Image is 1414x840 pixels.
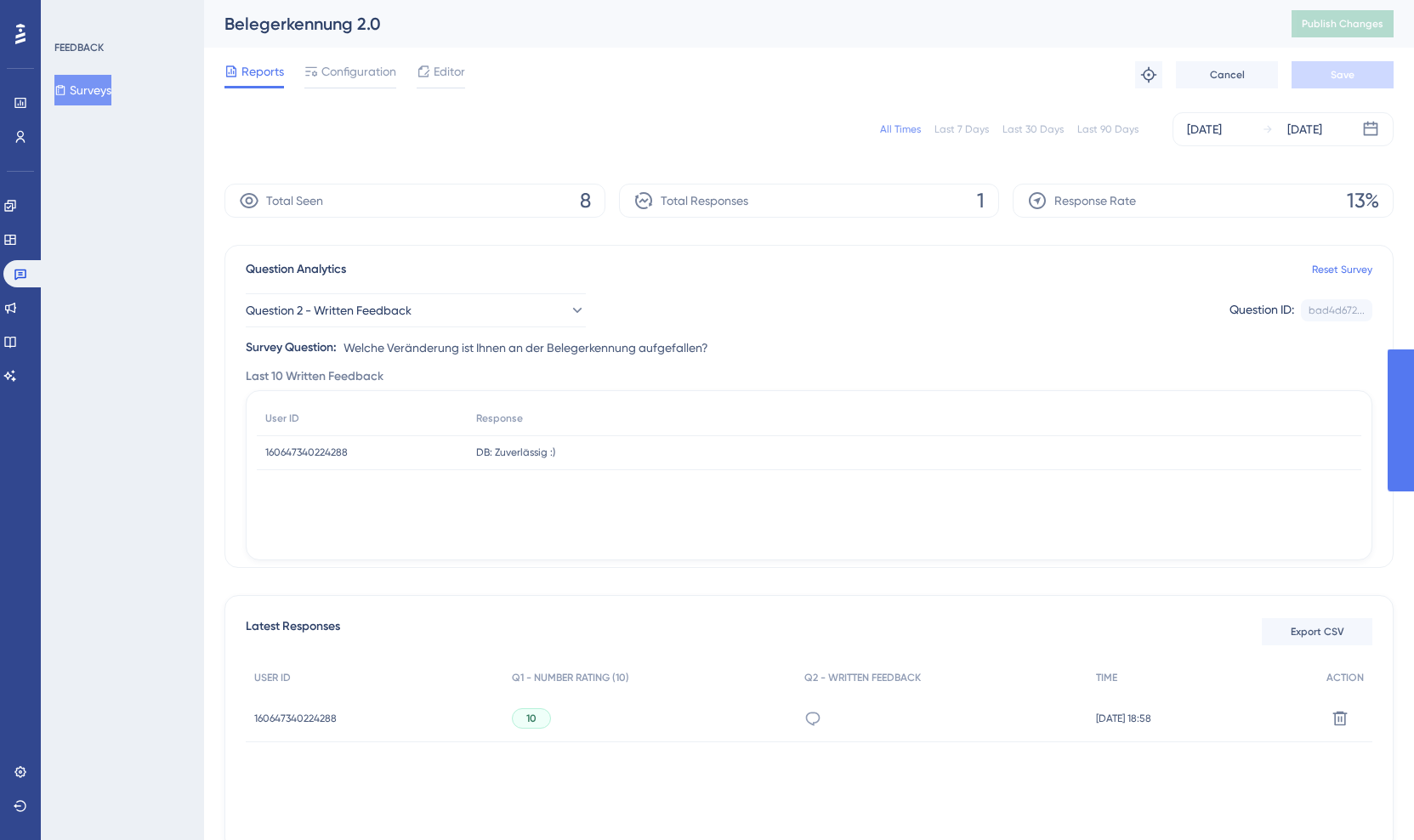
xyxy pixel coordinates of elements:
[1002,122,1064,136] div: Last 30 Days
[1331,68,1354,82] span: Save
[476,411,523,425] span: Response
[880,122,921,136] div: All Times
[1287,119,1322,139] div: [DATE]
[1187,119,1222,139] div: [DATE]
[934,122,989,136] div: Last 7 Days
[1309,304,1365,317] div: bad4d672...
[321,61,396,82] span: Configuration
[224,12,1249,36] div: Belegerkennung 2.0
[1343,773,1394,824] iframe: UserGuiding AI Assistant Launcher
[977,187,985,214] span: 1
[246,293,586,327] button: Question 2 - Written Feedback
[54,75,111,105] button: Surveys
[246,259,346,280] span: Question Analytics
[344,338,708,358] span: Welche Veränderung ist Ihnen an der Belegerkennung aufgefallen?
[580,187,591,214] span: 8
[661,190,748,211] span: Total Responses
[476,446,555,459] span: DB: Zuverlässig :)
[1054,190,1136,211] span: Response Rate
[526,712,537,725] span: 10
[246,366,383,387] span: Last 10 Written Feedback
[1291,625,1344,639] span: Export CSV
[241,61,284,82] span: Reports
[1312,263,1372,276] a: Reset Survey
[265,411,299,425] span: User ID
[1176,61,1278,88] button: Cancel
[54,41,104,54] div: FEEDBACK
[1077,122,1139,136] div: Last 90 Days
[246,300,412,321] span: Question 2 - Written Feedback
[1302,17,1383,31] span: Publish Changes
[1262,618,1372,645] button: Export CSV
[1096,712,1151,725] span: [DATE] 18:58
[254,712,337,725] span: 160647340224288
[1326,671,1364,684] span: ACTION
[266,190,323,211] span: Total Seen
[1292,10,1394,37] button: Publish Changes
[1347,187,1379,214] span: 13%
[246,616,340,647] span: Latest Responses
[1229,299,1294,321] div: Question ID:
[246,338,337,358] div: Survey Question:
[1292,61,1394,88] button: Save
[512,671,629,684] span: Q1 - NUMBER RATING (10)
[1210,68,1245,82] span: Cancel
[804,671,921,684] span: Q2 - WRITTEN FEEDBACK
[1096,671,1117,684] span: TIME
[265,446,348,459] span: 160647340224288
[254,671,291,684] span: USER ID
[434,61,465,82] span: Editor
